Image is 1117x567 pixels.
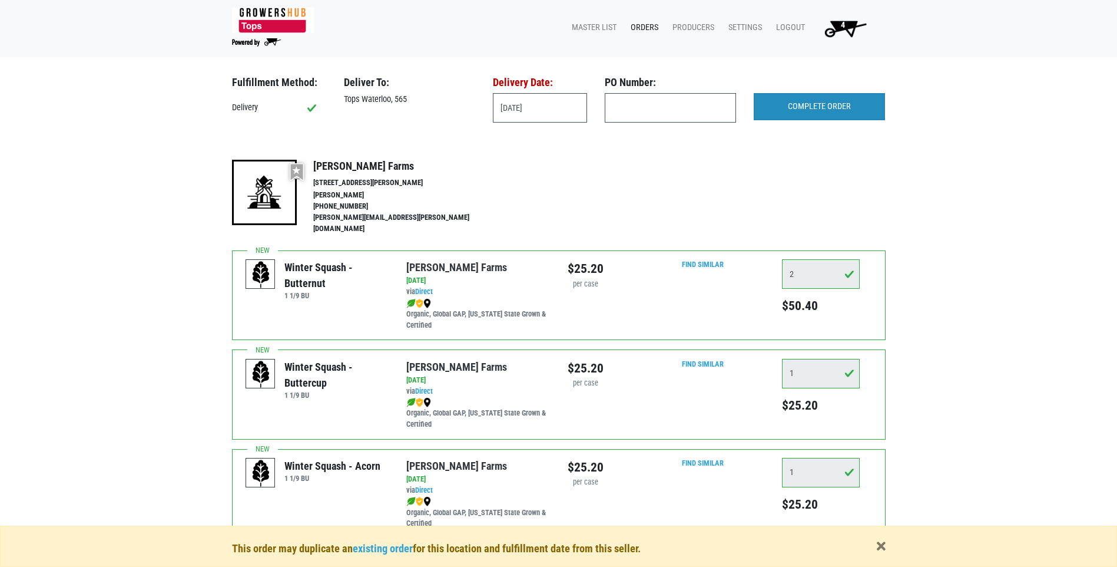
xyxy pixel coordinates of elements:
img: safety-e55c860ca8c00a9c171001a62a92dabd.png [416,398,423,407]
h5: $50.40 [782,298,860,314]
li: [PERSON_NAME] [313,190,495,201]
div: [DATE] [406,275,549,286]
h6: 1 1/9 BU [284,474,380,483]
a: [PERSON_NAME] Farms [406,460,507,472]
a: Orders [621,17,663,39]
div: Organic, Global GAP, [US_STATE] State Grown & Certified [406,496,549,530]
img: safety-e55c860ca8c00a9c171001a62a92dabd.png [416,299,423,308]
h4: [PERSON_NAME] Farms [313,160,495,173]
div: Tops Waterloo, 565 [335,93,484,106]
img: Cart [819,17,871,40]
img: leaf-e5c59151409436ccce96b2ca1b28e03c.png [406,398,416,407]
img: placeholder-variety-43d6402dacf2d531de610a020419775a.svg [246,360,276,389]
a: Settings [719,17,767,39]
a: Direct [415,287,433,296]
a: 4 [810,17,876,40]
img: map_marker-0e94453035b3232a4d21701695807de9.png [423,398,431,407]
div: Winter Squash - Butternut [284,259,389,291]
div: $25.20 [568,458,604,477]
img: leaf-e5c59151409436ccce96b2ca1b28e03c.png [406,299,416,308]
input: Qty [782,259,860,289]
input: Select Date [493,93,587,123]
div: via [406,286,549,298]
div: $25.20 [568,259,604,278]
img: Powered by Big Wheelbarrow [232,38,281,47]
h3: PO Number: [605,76,736,89]
h6: 1 1/9 BU [284,291,389,300]
div: Organic, Global GAP, [US_STATE] State Grown & Certified [406,298,549,331]
img: map_marker-0e94453035b3232a4d21701695807de9.png [423,497,431,506]
div: per case [568,279,604,290]
div: This order may duplicate an for this location and fulfillment date from this seller. [232,540,886,557]
a: Logout [767,17,810,39]
img: leaf-e5c59151409436ccce96b2ca1b28e03c.png [406,497,416,506]
div: Organic, Global GAP, [US_STATE] State Grown & Certified [406,397,549,430]
div: $25.20 [568,359,604,378]
div: via [406,386,549,397]
a: [PERSON_NAME] Farms [406,361,507,373]
h3: Fulfillment Method: [232,76,326,89]
li: [STREET_ADDRESS][PERSON_NAME] [313,177,495,189]
input: Qty [782,359,860,388]
img: placeholder-variety-43d6402dacf2d531de610a020419775a.svg [246,260,276,289]
h5: $25.20 [782,398,860,413]
li: [PHONE_NUMBER] [313,201,495,212]
span: 4 [841,20,845,30]
a: Direct [415,486,433,495]
a: Find Similar [682,360,724,368]
div: [DATE] [406,375,549,386]
div: Winter Squash - Buttercup [284,359,389,391]
a: [PERSON_NAME] Farms [406,261,507,273]
div: per case [568,477,604,488]
a: Master List [562,17,621,39]
div: Winter Squash - Acorn [284,458,380,474]
a: Producers [663,17,719,39]
h3: Delivery Date: [493,76,587,89]
img: map_marker-0e94453035b3232a4d21701695807de9.png [423,299,431,308]
img: placeholder-variety-43d6402dacf2d531de610a020419775a.svg [246,459,276,488]
li: [PERSON_NAME][EMAIL_ADDRESS][PERSON_NAME][DOMAIN_NAME] [313,212,495,235]
img: safety-e55c860ca8c00a9c171001a62a92dabd.png [416,497,423,506]
img: 19-7441ae2ccb79c876ff41c34f3bd0da69.png [232,160,297,225]
div: per case [568,378,604,389]
a: Direct [415,387,433,395]
img: 279edf242af8f9d49a69d9d2afa010fb.png [232,8,314,33]
input: COMPLETE ORDER [754,93,885,120]
a: Find Similar [682,260,724,269]
h5: $25.20 [782,497,860,512]
h6: 1 1/9 BU [284,391,389,400]
a: existing order [353,542,413,555]
div: via [406,485,549,496]
a: Find Similar [682,459,724,467]
div: [DATE] [406,474,549,485]
input: Qty [782,458,860,487]
h3: Deliver To: [344,76,475,89]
